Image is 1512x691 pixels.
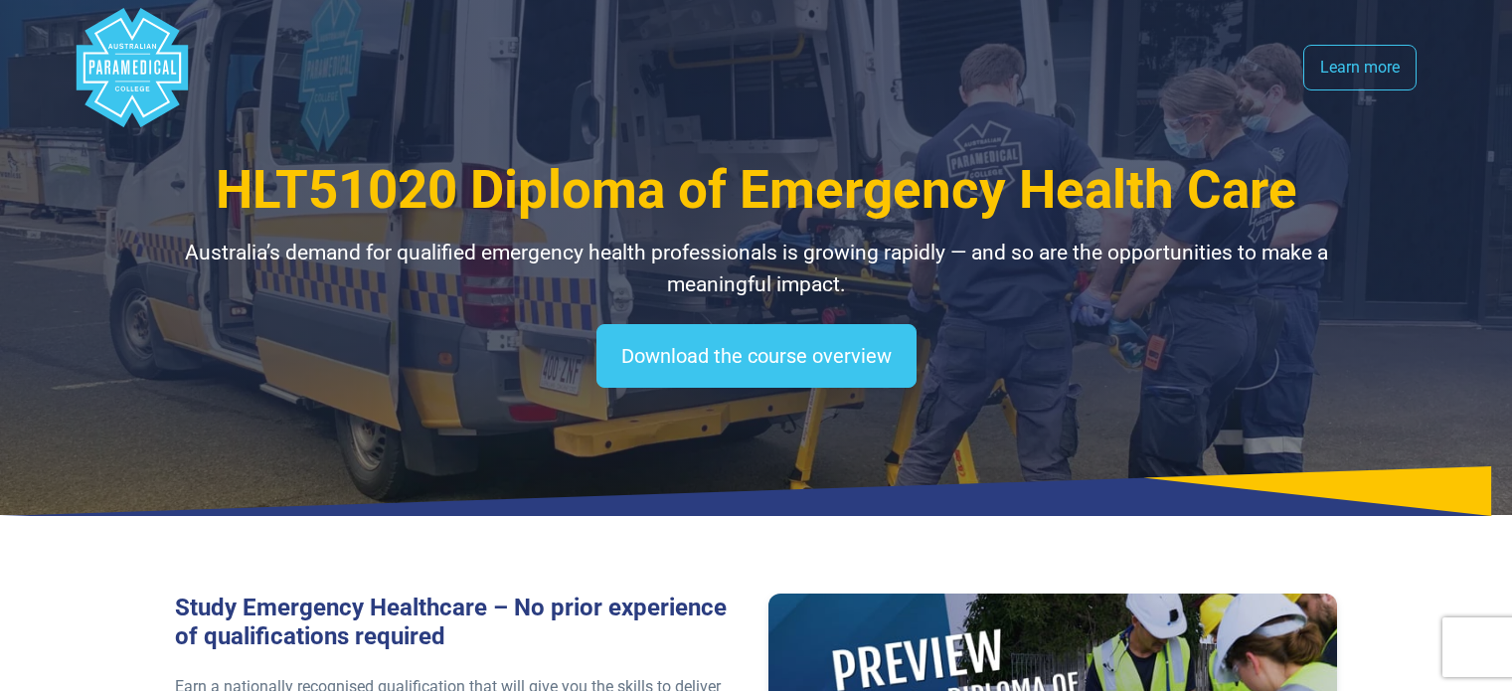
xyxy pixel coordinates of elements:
span: HLT51020 Diploma of Emergency Health Care [216,159,1297,221]
div: Australian Paramedical College [73,8,192,127]
p: Australia’s demand for qualified emergency health professionals is growing rapidly — and so are t... [175,238,1338,300]
a: Learn more [1303,45,1417,90]
h3: Study Emergency Healthcare – No prior experience of qualifications required [175,594,745,651]
a: Download the course overview [596,324,917,388]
